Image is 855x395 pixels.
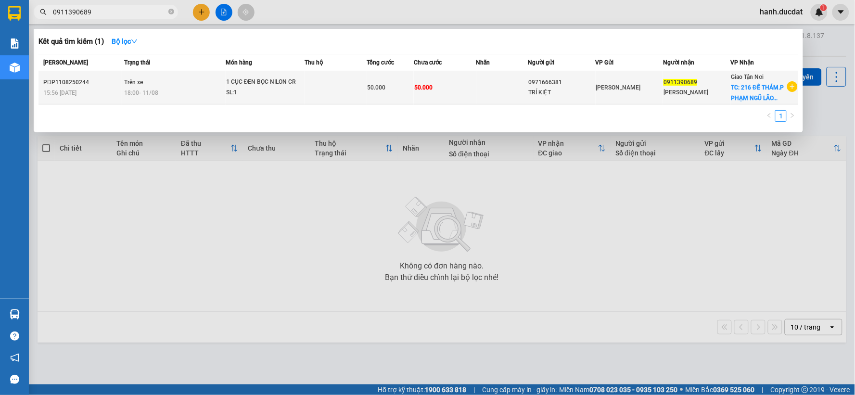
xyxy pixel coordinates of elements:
img: warehouse-icon [10,63,20,73]
span: close-circle [168,8,174,17]
span: TC: 216 ĐỀ THÁM.P PHẠM NGŨ LÃO... [731,84,784,102]
button: left [764,110,775,122]
strong: Bộ lọc [112,38,138,45]
span: search [40,9,47,15]
span: down [131,38,138,45]
button: right [787,110,798,122]
div: 0971666381 [529,77,595,88]
img: solution-icon [10,38,20,49]
div: [PERSON_NAME] [664,88,730,98]
span: 50.000 [368,84,386,91]
span: message [10,375,19,384]
span: left [766,113,772,118]
span: 0911390689 [664,79,697,86]
span: VP Gửi [596,59,614,66]
span: Người gửi [528,59,555,66]
span: Chưa cước [414,59,442,66]
span: Nhãn [476,59,490,66]
span: Người nhận [663,59,694,66]
img: warehouse-icon [10,309,20,319]
li: 1 [775,110,787,122]
div: PĐP1108250244 [43,77,121,88]
span: VP Nhận [731,59,754,66]
button: Bộ lọcdown [104,34,145,49]
span: Trên xe [124,79,143,86]
span: [PERSON_NAME] [596,84,641,91]
span: right [790,113,795,118]
span: 18:00 - 11/08 [124,89,158,96]
span: Món hàng [226,59,252,66]
span: Tổng cước [367,59,395,66]
span: 50.000 [414,84,433,91]
div: SL: 1 [226,88,298,98]
div: TRÍ KIỆT [529,88,595,98]
span: question-circle [10,331,19,341]
a: 1 [776,111,786,121]
span: Trạng thái [124,59,150,66]
div: 1 CỤC ĐEN BỌC NILON CR [226,77,298,88]
span: plus-circle [787,81,798,92]
span: notification [10,353,19,362]
img: logo-vxr [8,6,21,21]
h3: Kết quả tìm kiếm ( 1 ) [38,37,104,47]
span: 15:56 [DATE] [43,89,77,96]
span: [PERSON_NAME] [43,59,88,66]
span: close-circle [168,9,174,14]
input: Tìm tên, số ĐT hoặc mã đơn [53,7,166,17]
span: Giao Tận Nơi [731,74,764,80]
span: Thu hộ [305,59,323,66]
li: Next Page [787,110,798,122]
li: Previous Page [764,110,775,122]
